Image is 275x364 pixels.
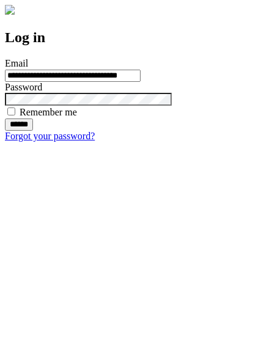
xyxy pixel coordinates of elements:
[20,107,77,117] label: Remember me
[5,29,270,46] h2: Log in
[5,58,28,68] label: Email
[5,131,95,141] a: Forgot your password?
[5,82,42,92] label: Password
[5,5,15,15] img: logo-4e3dc11c47720685a147b03b5a06dd966a58ff35d612b21f08c02c0306f2b779.png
